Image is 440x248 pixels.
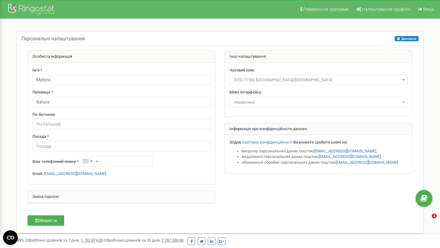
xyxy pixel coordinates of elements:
span: Оброблено дзвінків за 7 днів : [25,238,103,243]
input: По-батькові [32,119,211,129]
li: вигрузку персональних даних поштою , [242,148,408,154]
li: обмеження обробки персональних даних поштою . [242,160,408,166]
button: Допомога [395,36,419,41]
iframe: Intercom live chat [419,213,434,228]
a: [EMAIL_ADDRESS][DOMAIN_NAME] [319,154,381,159]
input: Посада [32,141,211,151]
span: Українська [229,97,408,107]
span: (UTC-11:00) Pacific/Midway [232,76,405,84]
div: Зміна паролю [28,191,215,203]
li: видалення персональних даних поштою , [242,154,408,160]
span: Налаштування профілю [362,7,410,12]
u: 7 787 559,00 [162,238,184,243]
label: Ім'я * [32,67,42,73]
u: 1 752 874,00 [81,238,103,243]
a: політики конфіденційності [242,140,292,144]
strong: Ви можете зробити запит на: [293,140,348,144]
strong: Email: [32,171,43,176]
span: (UTC-11:00) Pacific/Midway [229,75,408,85]
span: Оброблено дзвінків за 30 днів : [104,238,184,243]
button: Open CMP widget [3,230,18,245]
span: 1 [432,213,437,218]
a: [EMAIL_ADDRESS][DOMAIN_NAME] [314,149,376,153]
input: Ім'я [32,75,211,85]
strong: Згідно [229,140,241,144]
a: [EMAIL_ADDRESS][DOMAIN_NAME] [336,160,398,165]
div: Telephone country code [80,156,94,166]
label: Мова інтерфейсу [229,89,261,95]
label: Посада * [32,134,49,140]
label: Ваш телефонний номер * [32,159,79,165]
span: Вихід [423,7,434,12]
label: Часовий пояс [229,67,255,73]
button: Зберегти [28,215,64,226]
h5: Персональні налаштування [21,36,85,42]
span: Реферальна програма [303,7,349,12]
div: Особиста інформація [28,51,215,63]
label: По-батькові [32,112,55,118]
input: +1-800-555-55-55 [80,156,152,166]
div: Інформація про конфіденційність данних [225,123,412,135]
span: Українська [232,98,405,107]
input: Прізвище [32,97,211,107]
div: Інші налаштування [225,51,412,63]
a: [EMAIL_ADDRESS][DOMAIN_NAME] [44,171,106,176]
label: Прізвище * [32,89,53,95]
